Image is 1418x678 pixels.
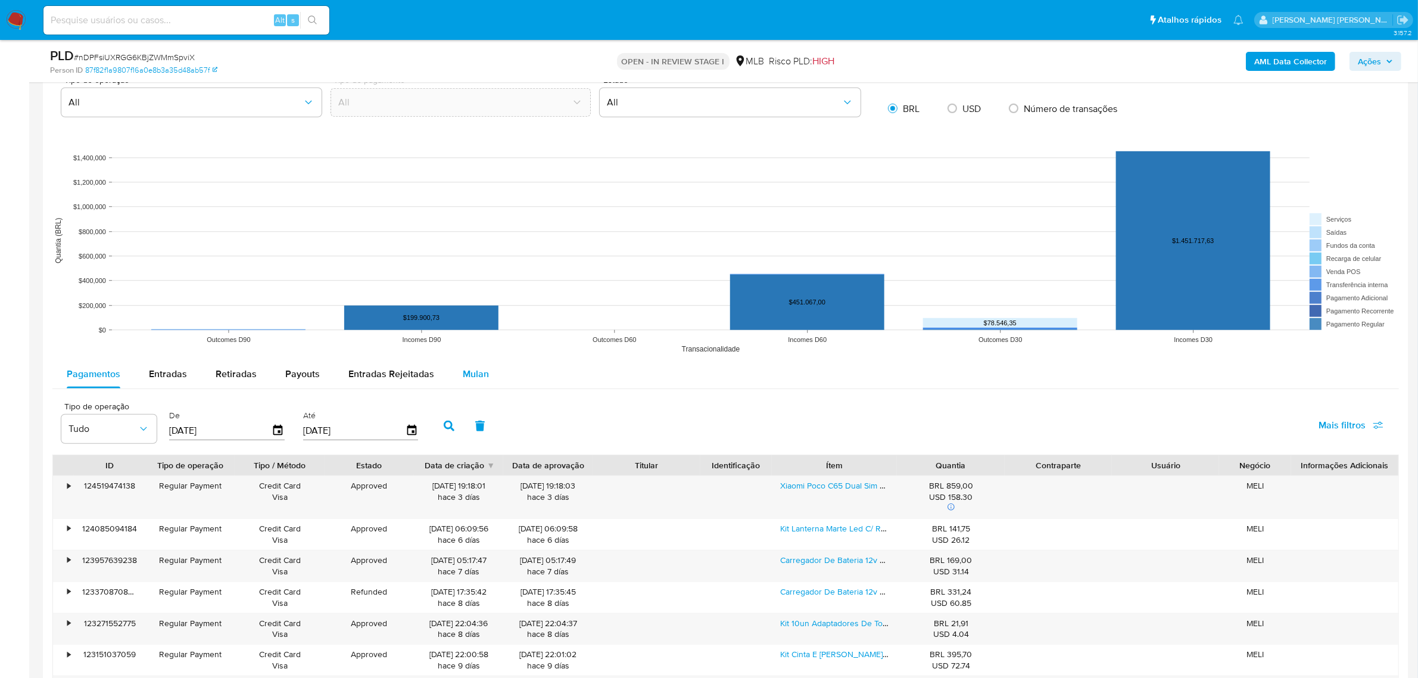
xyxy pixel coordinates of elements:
span: HIGH [813,54,835,68]
a: 87f82f1a9807f16a0e8b3a35d48ab57f [85,65,217,76]
span: s [291,14,295,26]
a: Notificações [1233,15,1244,25]
p: OPEN - IN REVIEW STAGE I [617,53,730,70]
a: Sair [1397,14,1409,26]
div: MLB [734,55,765,68]
span: Ações [1358,52,1381,71]
b: PLD [50,46,74,65]
span: Atalhos rápidos [1158,14,1221,26]
input: Pesquise usuários ou casos... [43,13,329,28]
button: AML Data Collector [1246,52,1335,71]
p: emerson.gomes@mercadopago.com.br [1273,14,1393,26]
button: Ações [1350,52,1401,71]
span: Risco PLD: [769,55,835,68]
button: search-icon [300,12,325,29]
b: AML Data Collector [1254,52,1327,71]
span: Alt [275,14,285,26]
span: 3.157.2 [1394,28,1412,38]
b: Person ID [50,65,83,76]
span: # nDPFsiUXRGG6KBjZWMmSpviX [74,51,195,63]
